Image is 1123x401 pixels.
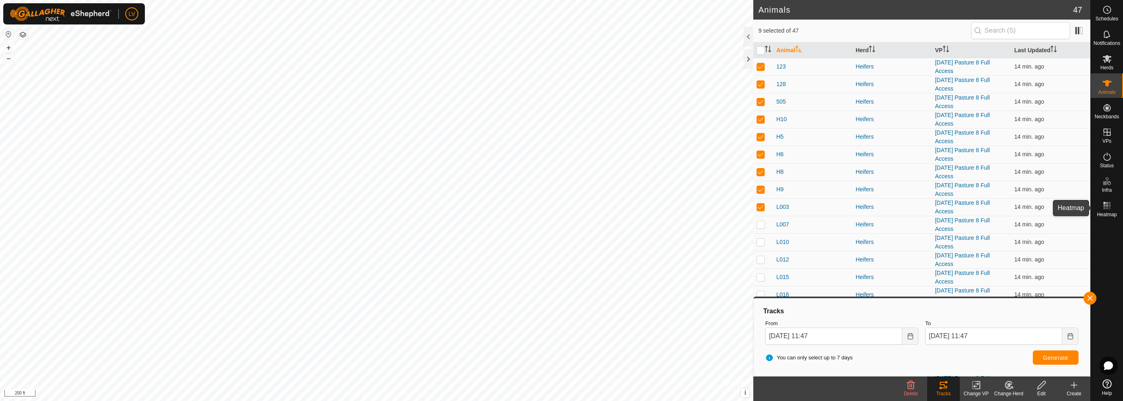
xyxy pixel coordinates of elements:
[856,273,928,281] div: Heifers
[927,390,960,397] div: Tracks
[904,391,918,397] span: Delete
[935,59,990,74] a: [DATE] Pasture 8 Full Access
[1014,133,1044,140] span: Aug 11, 2025, 11:36 AM
[129,10,135,18] span: LV
[765,47,771,53] p-sorticon: Activate to sort
[1100,163,1114,168] span: Status
[1014,291,1044,298] span: Aug 11, 2025, 11:36 AM
[935,235,990,250] a: [DATE] Pasture 8 Full Access
[762,306,1082,316] div: Tracks
[1014,204,1044,210] span: Aug 11, 2025, 11:36 AM
[1014,221,1044,228] span: Aug 11, 2025, 11:36 AM
[960,390,992,397] div: Change VP
[935,182,990,197] a: [DATE] Pasture 8 Full Access
[1014,186,1044,193] span: Aug 11, 2025, 11:36 AM
[1058,390,1090,397] div: Create
[795,47,802,53] p-sorticon: Activate to sort
[856,255,928,264] div: Heifers
[758,5,1073,15] h2: Animals
[935,287,990,302] a: [DATE] Pasture 8 Full Access
[856,238,928,246] div: Heifers
[1014,256,1044,263] span: Aug 11, 2025, 11:36 AM
[4,43,13,53] button: +
[741,388,750,397] button: i
[869,47,875,53] p-sorticon: Activate to sort
[776,115,787,124] span: H10
[856,185,928,194] div: Heifers
[1025,390,1058,397] div: Edit
[935,94,990,109] a: [DATE] Pasture 8 Full Access
[344,390,375,398] a: Privacy Policy
[765,354,852,362] span: You can only select up to 7 days
[776,290,789,299] span: L016
[935,270,990,285] a: [DATE] Pasture 8 Full Access
[744,389,746,396] span: i
[1091,376,1123,399] a: Help
[10,7,112,21] img: Gallagher Logo
[758,27,971,35] span: 9 selected of 47
[776,168,783,176] span: H8
[18,30,28,40] button: Map Layers
[992,390,1025,397] div: Change Herd
[856,168,928,176] div: Heifers
[1043,354,1068,361] span: Generate
[1014,63,1044,70] span: Aug 11, 2025, 11:36 AM
[776,273,789,281] span: L015
[932,42,1011,58] th: VP
[1102,139,1111,144] span: VPs
[1014,168,1044,175] span: Aug 11, 2025, 11:36 AM
[1102,188,1112,193] span: Infra
[1014,81,1044,87] span: Aug 11, 2025, 11:36 AM
[385,390,409,398] a: Contact Us
[776,80,786,89] span: 128
[1011,42,1090,58] th: Last Updated
[776,150,783,159] span: H6
[1094,41,1120,46] span: Notifications
[1100,65,1113,70] span: Herds
[856,150,928,159] div: Heifers
[4,29,13,39] button: Reset Map
[765,319,919,328] label: From
[902,328,919,345] button: Choose Date
[1014,98,1044,105] span: Aug 11, 2025, 11:36 AM
[852,42,932,58] th: Herd
[856,62,928,71] div: Heifers
[1062,328,1079,345] button: Choose Date
[1097,212,1117,217] span: Heatmap
[971,22,1070,39] input: Search (S)
[1098,90,1116,95] span: Animals
[856,115,928,124] div: Heifers
[1050,47,1057,53] p-sorticon: Activate to sort
[776,238,789,246] span: L010
[1033,350,1079,365] button: Generate
[776,97,786,106] span: 505
[935,147,990,162] a: [DATE] Pasture 8 Full Access
[856,133,928,141] div: Heifers
[776,203,789,211] span: L003
[935,217,990,232] a: [DATE] Pasture 8 Full Access
[1014,151,1044,157] span: Aug 11, 2025, 11:36 AM
[935,77,990,92] a: [DATE] Pasture 8 Full Access
[1014,239,1044,245] span: Aug 11, 2025, 11:36 AM
[856,290,928,299] div: Heifers
[935,252,990,267] a: [DATE] Pasture 8 Full Access
[4,53,13,63] button: –
[1094,114,1119,119] span: Neckbands
[1102,391,1112,396] span: Help
[935,129,990,144] a: [DATE] Pasture 8 Full Access
[935,199,990,215] a: [DATE] Pasture 8 Full Access
[856,97,928,106] div: Heifers
[935,112,990,127] a: [DATE] Pasture 8 Full Access
[776,185,783,194] span: H9
[925,319,1079,328] label: To
[776,133,783,141] span: H5
[1073,4,1082,16] span: 47
[776,62,786,71] span: 123
[776,220,789,229] span: L007
[935,164,990,179] a: [DATE] Pasture 8 Full Access
[773,42,852,58] th: Animal
[943,47,949,53] p-sorticon: Activate to sort
[776,255,789,264] span: L012
[856,220,928,229] div: Heifers
[856,80,928,89] div: Heifers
